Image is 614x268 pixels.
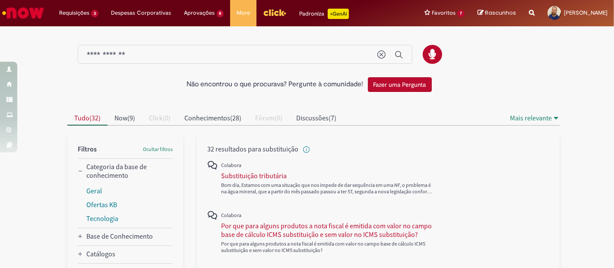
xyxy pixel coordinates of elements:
span: Despesas Corporativas [111,9,171,17]
div: Padroniza [299,9,349,19]
button: Fazer uma Pergunta [368,77,432,92]
span: [PERSON_NAME] [564,9,608,16]
span: Favoritos [432,9,456,17]
span: 8 [217,10,224,17]
span: Rascunhos [485,9,516,17]
a: Rascunhos [478,9,516,17]
img: ServiceNow [1,4,45,22]
img: click_logo_yellow_360x200.png [263,6,286,19]
span: More [237,9,250,17]
h2: Não encontrou o que procurava? Pergunte à comunidade! [187,81,364,88]
p: +GenAi [328,9,349,19]
span: Requisições [59,9,89,17]
span: 3 [91,10,98,17]
span: Aprovações [184,9,215,17]
span: 7 [457,10,465,17]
